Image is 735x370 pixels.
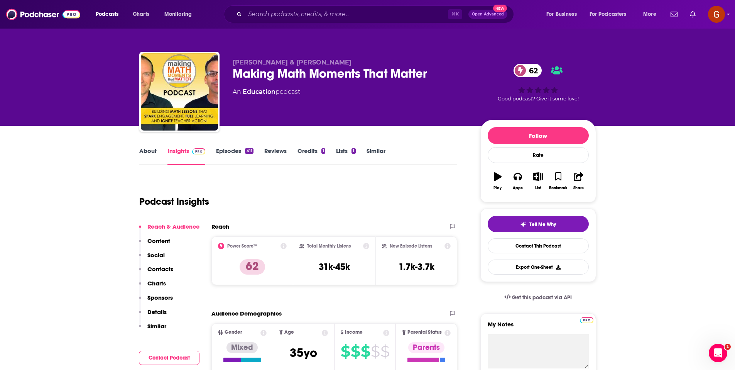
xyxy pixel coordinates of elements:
[225,330,242,335] span: Gender
[488,147,589,163] div: Rate
[390,243,432,249] h2: New Episode Listens
[245,8,448,20] input: Search podcasts, credits, & more...
[297,147,325,165] a: Credits1
[139,294,173,308] button: Sponsors
[535,186,541,190] div: List
[243,88,275,95] a: Education
[159,8,202,20] button: open menu
[488,321,589,334] label: My Notes
[147,251,165,259] p: Social
[708,6,725,23] span: Logged in as gcunningham
[529,221,556,227] span: Tell Me Why
[361,345,370,358] span: $
[321,148,325,154] div: 1
[147,294,173,301] p: Sponsors
[549,186,567,190] div: Bookmark
[590,9,627,20] span: For Podcasters
[488,216,589,232] button: tell me why sparkleTell Me Why
[226,342,258,353] div: Mixed
[351,345,360,358] span: $
[147,322,166,330] p: Similar
[488,167,508,195] button: Play
[139,251,165,266] button: Social
[513,186,523,190] div: Apps
[725,344,731,350] span: 1
[448,9,462,19] span: ⌘ K
[521,64,542,77] span: 62
[139,322,166,337] button: Similar
[211,310,282,317] h2: Audience Demographics
[580,316,593,323] a: Pro website
[147,237,170,244] p: Content
[147,265,173,273] p: Contacts
[147,223,199,230] p: Reach & Audience
[512,294,572,301] span: Get this podcast via API
[345,330,363,335] span: Income
[548,167,568,195] button: Bookmark
[139,147,157,165] a: About
[307,243,351,249] h2: Total Monthly Listens
[192,148,206,154] img: Podchaser Pro
[667,8,681,21] a: Show notifications dropdown
[643,9,656,20] span: More
[231,5,521,23] div: Search podcasts, credits, & more...
[139,196,209,207] h1: Podcast Insights
[546,9,577,20] span: For Business
[528,167,548,195] button: List
[240,259,265,275] p: 62
[520,221,526,227] img: tell me why sparkle
[568,167,588,195] button: Share
[351,148,355,154] div: 1
[687,8,699,21] a: Show notifications dropdown
[341,345,350,358] span: $
[638,8,666,20] button: open menu
[468,10,507,19] button: Open AdvancedNew
[227,243,257,249] h2: Power Score™
[147,280,166,287] p: Charts
[284,330,294,335] span: Age
[508,167,528,195] button: Apps
[371,345,380,358] span: $
[708,6,725,23] img: User Profile
[128,8,154,20] a: Charts
[488,238,589,253] a: Contact This Podcast
[580,317,593,323] img: Podchaser Pro
[290,345,317,360] span: 35 yo
[96,9,118,20] span: Podcasts
[147,308,167,316] p: Details
[541,8,586,20] button: open menu
[133,9,149,20] span: Charts
[380,345,389,358] span: $
[141,53,218,131] img: Making Math Moments That Matter
[164,9,192,20] span: Monitoring
[336,147,355,165] a: Lists1
[709,344,727,362] iframe: Intercom live chat
[708,6,725,23] button: Show profile menu
[488,260,589,275] button: Export One-Sheet
[319,261,350,273] h3: 31k-45k
[472,12,504,16] span: Open Advanced
[367,147,385,165] a: Similar
[233,59,351,66] span: [PERSON_NAME] & [PERSON_NAME]
[245,148,253,154] div: 411
[498,288,578,307] a: Get this podcast via API
[139,265,173,280] button: Contacts
[90,8,128,20] button: open menu
[139,237,170,251] button: Content
[493,5,507,12] span: New
[585,8,638,20] button: open menu
[167,147,206,165] a: InsightsPodchaser Pro
[488,127,589,144] button: Follow
[211,223,229,230] h2: Reach
[407,330,442,335] span: Parental Status
[480,59,596,107] div: 62Good podcast? Give it some love!
[139,308,167,322] button: Details
[6,7,80,22] img: Podchaser - Follow, Share and Rate Podcasts
[139,351,199,365] button: Contact Podcast
[573,186,584,190] div: Share
[498,96,579,102] span: Good podcast? Give it some love!
[399,261,434,273] h3: 1.7k-3.7k
[408,342,444,353] div: Parents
